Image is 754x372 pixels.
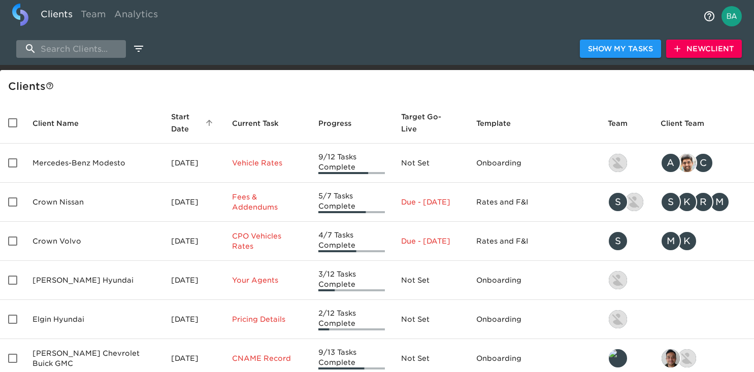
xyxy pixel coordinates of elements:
td: Not Set [393,300,468,339]
p: Pricing Details [232,314,302,324]
td: [DATE] [163,144,224,183]
td: 9/12 Tasks Complete [310,144,394,183]
span: Show My Tasks [588,43,653,55]
div: kevin.lo@roadster.com [608,309,644,329]
td: [DATE] [163,300,224,339]
img: kevin.lo@roadster.com [609,154,627,172]
span: Client Team [661,117,717,129]
div: S [608,231,628,251]
td: Rates and F&I [468,222,600,261]
div: leland@roadster.com [608,348,644,368]
div: angelique.nurse@roadster.com, sandeep@simplemnt.com, clayton.mandel@roadster.com [661,153,746,173]
td: Rates and F&I [468,183,600,222]
span: Start Date [171,111,216,135]
td: Not Set [393,144,468,183]
td: 2/12 Tasks Complete [310,300,394,339]
button: NewClient [666,40,742,58]
div: K [677,231,697,251]
span: Team [608,117,641,129]
div: M [709,192,730,212]
p: Your Agents [232,275,302,285]
div: A [661,153,681,173]
div: sparent@crowncars.com, kwilson@crowncars.com, rrobins@crowncars.com, mcooley@crowncars.com [661,192,746,212]
td: Mercedes-Benz Modesto [24,144,163,183]
div: Client s [8,78,750,94]
p: Vehicle Rates [232,158,302,168]
p: CPO Vehicles Rates [232,231,302,251]
div: sai@simplemnt.com, nikko.foster@roadster.com [661,348,746,368]
img: sai@simplemnt.com [662,349,680,367]
div: S [661,192,681,212]
img: nikko.foster@roadster.com [678,349,696,367]
td: 5/7 Tasks Complete [310,183,394,222]
img: kevin.lo@roadster.com [609,310,627,328]
div: kevin.lo@roadster.com [608,153,644,173]
a: Analytics [110,4,162,28]
span: Template [476,117,524,129]
input: search [16,40,126,58]
p: Due - [DATE] [401,236,460,246]
td: Onboarding [468,261,600,300]
img: austin@roadster.com [625,193,643,211]
td: Onboarding [468,144,600,183]
td: [PERSON_NAME] Hyundai [24,261,163,300]
div: M [661,231,681,251]
a: Clients [37,4,77,28]
div: K [677,192,697,212]
div: savannah@roadster.com [608,231,644,251]
img: kevin.lo@roadster.com [609,271,627,289]
svg: This is a list of all of your clients and clients shared with you [46,82,54,90]
div: kevin.lo@roadster.com [608,270,644,290]
span: Target Go-Live [401,111,460,135]
button: edit [130,40,147,57]
td: Onboarding [468,300,600,339]
a: Team [77,4,110,28]
div: S [608,192,628,212]
button: notifications [697,4,722,28]
td: Not Set [393,261,468,300]
td: Elgin Hyundai [24,300,163,339]
span: This is the next Task in this Hub that should be completed [232,117,279,129]
td: Crown Volvo [24,222,163,261]
span: Calculated based on the start date and the duration of all Tasks contained in this Hub. [401,111,446,135]
div: mcooley@crowncars.com, kwilson@crowncars.com [661,231,746,251]
img: Profile [722,6,742,26]
span: Current Task [232,117,292,129]
p: CNAME Record [232,353,302,363]
td: [DATE] [163,183,224,222]
span: New Client [674,43,734,55]
td: 3/12 Tasks Complete [310,261,394,300]
p: Fees & Addendums [232,192,302,212]
span: Progress [318,117,365,129]
img: leland@roadster.com [609,349,627,367]
p: Due - [DATE] [401,197,460,207]
td: Crown Nissan [24,183,163,222]
img: sandeep@simplemnt.com [678,154,696,172]
td: [DATE] [163,261,224,300]
td: [DATE] [163,222,224,261]
img: logo [12,4,28,26]
td: 4/7 Tasks Complete [310,222,394,261]
div: savannah@roadster.com, austin@roadster.com [608,192,644,212]
button: Show My Tasks [580,40,661,58]
span: Client Name [32,117,92,129]
div: C [693,153,713,173]
div: R [693,192,713,212]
